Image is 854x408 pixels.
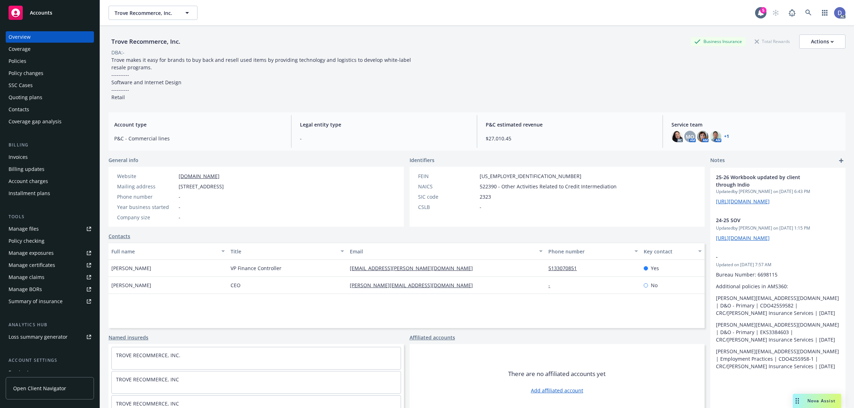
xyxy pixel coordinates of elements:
a: Contacts [6,104,94,115]
span: There are no affiliated accounts yet [508,370,606,378]
a: TROVE RECOMMERCE, INC [116,376,179,383]
div: Analytics hub [6,321,94,328]
div: Installment plans [9,188,50,199]
div: SIC code [418,193,477,200]
div: -Updated on [DATE] 7:57 AMBureau Number: 6698115Additional policies in AMS360:[PERSON_NAME][EMAIL... [710,247,845,376]
span: 2323 [480,193,491,200]
div: Email [350,248,535,255]
img: photo [834,7,845,18]
div: Billing [6,141,94,149]
span: Nova Assist [807,398,835,404]
span: $27,010.45 [486,135,654,142]
div: Account charges [9,176,48,187]
span: Legal entity type [300,121,468,128]
span: Trove makes it easy for brands to buy back and resell used items by providing technology and logi... [111,57,412,101]
div: Business Insurance [691,37,745,46]
button: Title [228,243,347,260]
a: TROVE RECOMMERCE, INC [116,400,179,407]
a: Service team [6,367,94,378]
p: Additional policies in AMS360: [716,283,840,290]
div: Full name [111,248,217,255]
span: [US_EMPLOYER_IDENTIFICATION_NUMBER] [480,172,581,180]
button: Actions [799,34,845,49]
a: SSC Cases [6,80,94,91]
div: 25-26 Workbook updated by client through IndioUpdatedby [PERSON_NAME] on [DATE] 6:43 PM[URL][DOMA... [710,168,845,211]
a: 5133070851 [548,265,582,272]
div: 24-25 SOVUpdatedby [PERSON_NAME] on [DATE] 1:15 PM[URL][DOMAIN_NAME] [710,211,845,247]
a: Manage certificates [6,259,94,271]
div: Contacts [9,104,29,115]
span: [STREET_ADDRESS] [179,183,224,190]
div: 5 [760,6,766,12]
div: Manage BORs [9,284,42,295]
a: - [548,282,556,289]
span: VP Finance Controller [231,264,281,272]
span: P&C estimated revenue [486,121,654,128]
a: add [837,156,845,165]
span: Updated on [DATE] 7:57 AM [716,262,840,268]
span: [PERSON_NAME] [111,264,151,272]
div: Overview [9,31,31,43]
a: Installment plans [6,188,94,199]
span: - [179,214,180,221]
div: Policies [9,55,26,67]
span: Updated by [PERSON_NAME] on [DATE] 6:43 PM [716,188,840,195]
div: Manage exposures [9,247,54,259]
div: Key contact [644,248,694,255]
a: [EMAIL_ADDRESS][PERSON_NAME][DOMAIN_NAME] [350,265,479,272]
div: Year business started [117,203,176,211]
a: Manage exposures [6,247,94,259]
span: - [179,203,180,211]
button: Trove Recommerce, Inc. [109,6,197,20]
a: Manage BORs [6,284,94,295]
a: Loss summary generator [6,331,94,343]
span: MQ [686,133,694,140]
span: P&C - Commercial lines [114,135,283,142]
a: Billing updates [6,163,94,175]
div: Loss summary generator [9,331,68,343]
a: Manage files [6,223,94,235]
a: Policy checking [6,235,94,247]
span: Account type [114,121,283,128]
a: Quoting plans [6,92,94,103]
div: Phone number [117,193,176,200]
a: Coverage [6,43,94,55]
a: Summary of insurance [6,296,94,307]
a: Contacts [109,232,130,240]
a: Add affiliated account [531,387,583,394]
div: Coverage gap analysis [9,116,62,127]
div: DBA: - [111,49,125,56]
span: - [300,135,468,142]
span: - [716,253,821,261]
div: Phone number [548,248,630,255]
a: Account charges [6,176,94,187]
span: No [651,281,658,289]
a: Search [801,6,816,20]
div: Invoices [9,151,28,163]
div: Mailing address [117,183,176,190]
button: Key contact [641,243,705,260]
a: [URL][DOMAIN_NAME] [716,235,770,241]
div: Company size [117,214,176,221]
a: Named insureds [109,334,148,341]
div: Title [231,248,336,255]
span: Trove Recommerce, Inc. [115,9,176,17]
div: Tools [6,213,94,220]
span: - [480,203,481,211]
div: Website [117,172,176,180]
a: Invoices [6,151,94,163]
p: [PERSON_NAME][EMAIL_ADDRESS][DOMAIN_NAME] | D&O - Primary | CDO42559582 | CRC/[PERSON_NAME] Insur... [716,294,840,317]
div: Quoting plans [9,92,42,103]
div: SSC Cases [9,80,33,91]
a: Policies [6,55,94,67]
div: Service team [9,367,39,378]
div: Manage certificates [9,259,55,271]
a: Accounts [6,3,94,23]
span: [PERSON_NAME] [111,281,151,289]
div: Policy checking [9,235,44,247]
a: TROVE RECOMMERCE, INC. [116,352,180,359]
div: Summary of insurance [9,296,63,307]
a: [PERSON_NAME][EMAIL_ADDRESS][DOMAIN_NAME] [350,282,479,289]
img: photo [697,131,708,142]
